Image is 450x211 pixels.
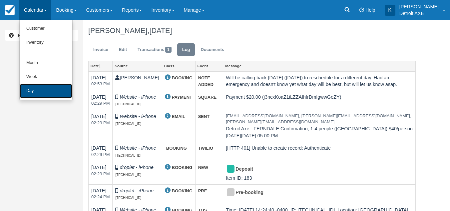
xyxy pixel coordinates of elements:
[365,7,375,13] span: Help
[115,154,141,157] span: [TECHNICAL_ID]
[226,187,407,198] div: Pre-booking
[5,5,15,15] img: checkfront-main-nav-mini-logo.png
[19,20,73,100] ul: Calendar
[172,165,193,170] strong: BOOKING
[223,110,416,142] td: Detroit Axe - FERNDALE Confirmation, 1-4 people ([GEOGRAPHIC_DATA]) $40/person [DATE][DATE] 05:00 PM
[89,142,113,161] td: [DATE]
[20,56,72,70] a: Month
[91,194,110,200] em: 2025-10-11 14:24:40-0400
[223,61,415,71] a: Message
[385,5,395,16] div: K
[223,91,416,110] td: Payment $20.00 (j3ncxKoaZ1iLZZAIhfrDmIgwwGeZY)
[115,196,141,200] span: [TECHNICAL_ID]
[18,33,28,38] b: Help
[198,146,213,151] strong: TWILIO
[359,8,364,12] i: Help
[226,113,413,125] em: [EMAIL_ADDRESS][DOMAIN_NAME], [PERSON_NAME][EMAIL_ADDRESS][DOMAIN_NAME], [PERSON_NAME][EMAIL_ADDR...
[149,26,172,35] span: [DATE]
[198,165,208,170] strong: NEW
[226,164,407,175] div: Deposit
[88,43,113,56] a: Invoice
[89,91,113,110] td: [DATE]
[120,165,154,170] i: droplet - iPhone
[172,75,193,80] strong: BOOKING
[172,95,192,100] strong: PAYMENT
[91,171,110,177] em: 2025-10-11 14:29:08-0400
[115,122,141,126] span: [TECHNICAL_ID]
[172,188,193,193] strong: BOOKING
[120,145,156,151] i: Website - iPhone
[399,10,439,17] p: Detroit AXE
[20,84,72,98] a: Day
[223,142,416,161] td: [HTTP 401] Unable to create record: Authenticate
[172,114,185,119] strong: EMAIL
[166,146,187,151] strong: BOOKING
[89,61,112,71] a: Date
[89,184,113,204] td: [DATE]
[198,95,217,100] strong: SQUARE
[198,188,207,193] strong: PRE
[399,3,439,10] p: [PERSON_NAME]
[113,71,162,91] td: [PERSON_NAME]
[196,43,229,56] a: Documents
[89,110,113,142] td: [DATE]
[89,161,113,184] td: [DATE]
[20,36,72,50] a: Inventory
[223,71,416,91] td: Will be calling back [DATE] ([DATE]) to reschedule for a different day. Had an emergency and does...
[113,61,162,71] a: Source
[223,161,416,184] td: Item ID: 183
[5,30,78,41] a: Help
[120,188,154,193] i: droplet - iPhone
[115,173,141,177] span: [TECHNICAL_ID]
[120,114,156,119] i: Website - iPhone
[91,100,110,107] em: 2025-10-11 14:29:09-0400
[91,152,110,158] em: 2025-10-11 14:29:08-0400
[133,43,177,56] a: Transactions1
[114,43,132,56] a: Edit
[165,47,172,53] span: 1
[115,102,141,106] span: [TECHNICAL_ID]
[20,70,72,84] a: Week
[162,61,195,71] a: Class
[89,71,113,91] td: [DATE]
[177,43,195,56] a: Log
[91,81,110,87] em: 2025-10-11 14:53:59-0400
[120,94,156,100] i: Website - iPhone
[198,114,210,119] strong: SENT
[196,61,223,71] a: Event
[20,22,72,36] a: Customer
[88,27,416,35] h1: [PERSON_NAME],
[91,120,110,126] em: 2025-10-11 14:29:09-0400
[198,75,214,87] strong: NOTE ADDED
